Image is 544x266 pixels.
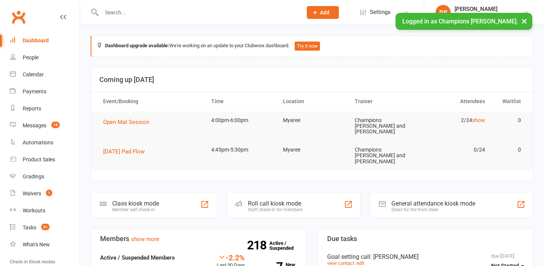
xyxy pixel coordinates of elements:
input: Search... [99,7,297,18]
a: Clubworx [9,8,28,26]
button: Add [307,6,339,19]
th: Waitlist [492,92,528,111]
strong: Dashboard upgrade available: [105,43,169,48]
td: Champions [PERSON_NAME] and [PERSON_NAME] [348,141,420,170]
span: [DATE] Pad Flow [103,148,145,155]
div: Member self check-in [112,207,159,212]
td: 4:00pm-6:00pm [204,111,276,129]
span: Add [320,9,329,15]
a: Gradings [10,168,80,185]
div: Dashboard [23,37,49,43]
div: Payments [23,88,46,94]
span: : [PERSON_NAME] [370,253,419,260]
h3: Coming up [DATE] [99,76,525,84]
td: Myaree [276,111,348,129]
a: Tasks 31 [10,219,80,236]
div: Roll call kiosk mode [248,200,303,207]
a: Payments [10,83,80,100]
td: 4:45pm-5:30pm [204,141,276,159]
div: -2.2% [217,253,245,261]
div: Waivers [23,190,41,196]
div: Reports [23,105,41,111]
div: What's New [23,241,50,247]
td: 0/24 [420,141,491,159]
div: Great for the front desk [391,207,475,212]
a: show more [131,236,159,243]
a: show [472,117,485,123]
a: Waivers 1 [10,185,80,202]
h3: Members [100,235,297,243]
button: Try it now [295,42,320,51]
a: Automations [10,134,80,151]
a: Product Sales [10,151,80,168]
th: Trainer [348,92,420,111]
a: Calendar [10,66,80,83]
span: Open Mat Session [103,119,149,125]
th: Attendees [420,92,491,111]
a: What's New [10,236,80,253]
span: Settings [370,4,391,21]
a: Workouts [10,202,80,219]
div: Class kiosk mode [112,200,159,207]
div: Goal setting call [327,253,524,260]
a: view contact [327,260,354,266]
th: Location [276,92,348,111]
div: Product Sales [23,156,55,162]
div: Messages [23,122,46,128]
td: 0 [492,111,528,129]
div: Staff check-in for members [248,207,303,212]
strong: Active / Suspended Members [100,254,175,261]
a: People [10,49,80,66]
div: People [23,54,39,60]
td: Myaree [276,141,348,159]
td: 2/24 [420,111,491,129]
div: Automations [23,139,53,145]
div: Calendar [23,71,44,77]
div: [PERSON_NAME] [454,6,523,12]
h3: Due tasks [327,235,524,243]
th: Event/Booking [96,92,204,111]
div: General attendance kiosk mode [391,200,475,207]
a: 218Active / Suspended [269,235,303,256]
div: Champions [PERSON_NAME] [454,12,523,19]
a: Messages 15 [10,117,80,134]
div: We're working on an update to your Clubworx dashboard. [91,36,533,57]
button: Open Mat Session [103,118,155,127]
strong: 218 [247,240,269,251]
a: Dashboard [10,32,80,49]
td: Champions [PERSON_NAME] and [PERSON_NAME] [348,111,420,141]
a: edit [356,260,364,266]
th: Time [204,92,276,111]
td: 0 [492,141,528,159]
span: 15 [51,122,60,128]
button: [DATE] Pad Flow [103,147,150,156]
span: Logged in as Champions [PERSON_NAME]. [402,18,518,25]
div: Workouts [23,207,45,213]
span: 1 [46,190,52,196]
div: Tasks [23,224,36,230]
div: DS [436,5,451,20]
a: Reports [10,100,80,117]
span: 31 [41,224,49,230]
button: × [518,13,531,29]
div: Gradings [23,173,44,179]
